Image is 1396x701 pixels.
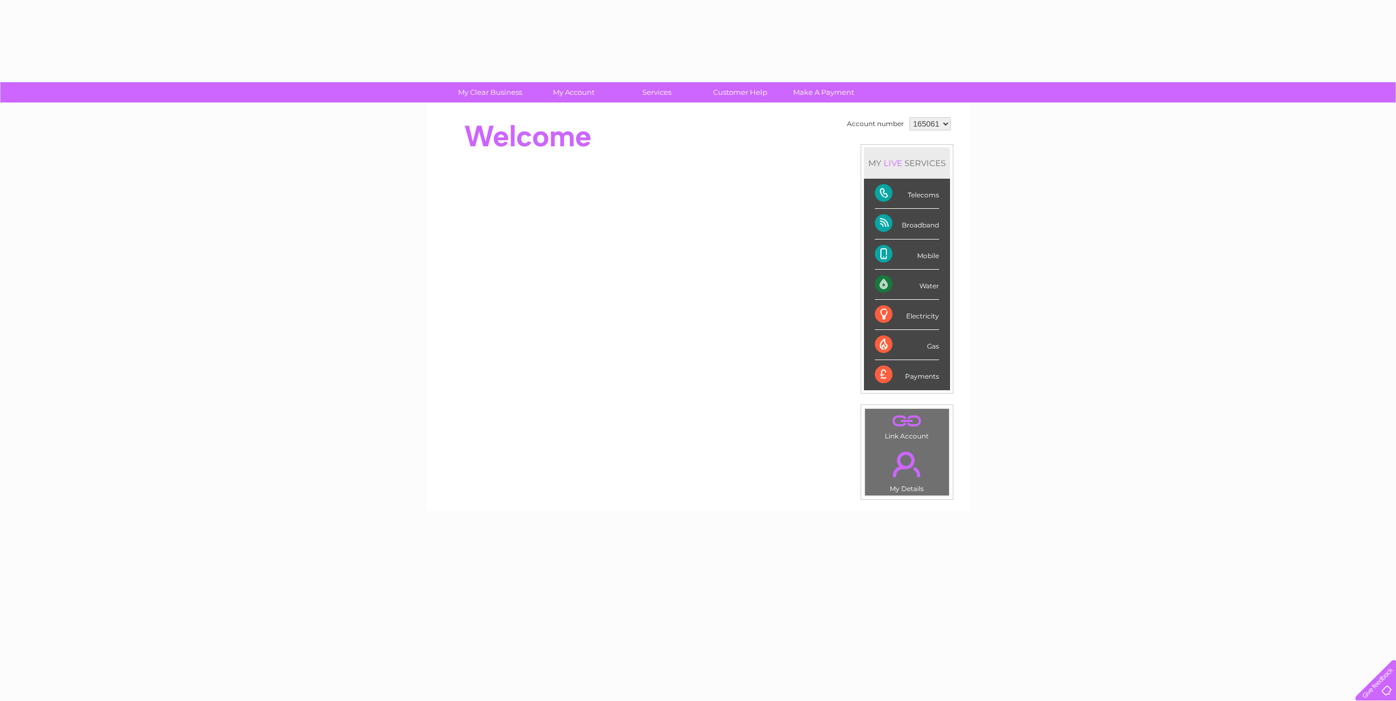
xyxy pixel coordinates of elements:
div: Payments [875,360,939,390]
div: Mobile [875,240,939,270]
div: MY SERVICES [864,147,950,179]
a: Services [612,82,702,102]
div: Gas [875,330,939,360]
a: My Clear Business [445,82,535,102]
div: LIVE [881,158,905,168]
div: Water [875,270,939,300]
td: Link Account [864,408,949,443]
a: Make A Payment [778,82,869,102]
div: Electricity [875,300,939,330]
div: Broadband [875,209,939,239]
td: My Details [864,442,949,496]
td: Account number [844,115,907,133]
a: My Account [528,82,619,102]
a: . [868,412,946,431]
div: Telecoms [875,179,939,209]
a: Customer Help [695,82,785,102]
a: . [868,445,946,483]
